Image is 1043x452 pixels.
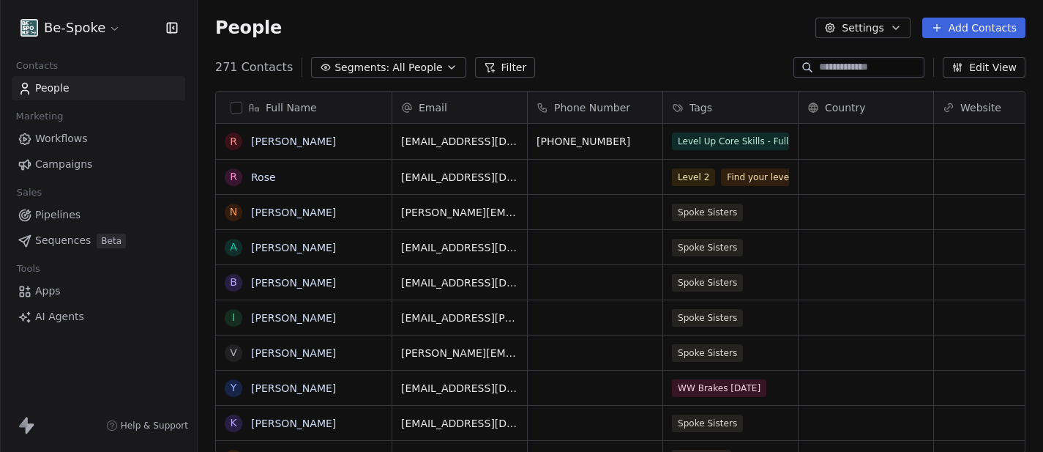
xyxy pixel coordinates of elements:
a: [PERSON_NAME] [251,418,336,429]
span: Country [825,100,866,115]
div: Full Name [216,92,392,123]
button: Settings [815,18,910,38]
span: Website [960,100,1001,115]
div: A [230,240,237,255]
span: Contacts [10,55,64,77]
a: AI Agents [12,305,185,329]
span: WW Brakes [DATE] [672,379,766,397]
div: I [232,310,235,325]
span: Tags [689,100,712,115]
span: Workflows [35,131,88,147]
span: [EMAIL_ADDRESS][DOMAIN_NAME] [401,275,518,290]
span: Spoke Sisters [672,309,743,327]
span: Apps [35,284,61,299]
span: Spoke Sisters [672,274,743,292]
a: Apps [12,279,185,303]
span: Level Up Core Skills - Full Program [672,133,789,150]
span: Spoke Sisters [672,204,743,221]
button: Add Contacts [922,18,1025,38]
a: SequencesBeta [12,229,185,253]
a: [PERSON_NAME] [251,382,336,394]
a: [PERSON_NAME] [251,136,336,147]
span: Marketing [10,105,70,127]
div: R [230,169,237,185]
span: [PERSON_NAME][EMAIL_ADDRESS][DOMAIN_NAME] [401,346,518,360]
span: Beta [97,234,126,248]
span: Phone Number [554,100,630,115]
span: [EMAIL_ADDRESS][PERSON_NAME][DOMAIN_NAME] [401,311,518,325]
a: [PERSON_NAME] [251,207,336,218]
div: R [230,134,237,149]
span: [EMAIL_ADDRESS][DOMAIN_NAME] [401,416,518,431]
span: Spoke Sisters [672,415,743,432]
div: Country [799,92,933,123]
span: Spoke Sisters [672,344,743,362]
span: People [35,81,70,96]
span: [EMAIL_ADDRESS][DOMAIN_NAME] [401,134,518,149]
span: Email [419,100,447,115]
span: All People [392,60,442,75]
span: Full Name [266,100,317,115]
span: AI Agents [35,309,84,325]
a: [PERSON_NAME] [251,277,336,289]
button: Edit View [943,57,1025,78]
span: Tools [10,258,46,280]
span: [EMAIL_ADDRESS][DOMAIN_NAME] [401,170,518,185]
a: Rose [251,171,276,183]
a: Campaigns [12,152,185,177]
span: Help & Support [121,420,188,431]
span: [EMAIL_ADDRESS][DOMAIN_NAME] [401,240,518,255]
img: Facebook%20profile%20picture.png [20,19,38,37]
a: Workflows [12,127,185,151]
a: [PERSON_NAME] [251,312,336,324]
div: Tags [663,92,798,123]
span: Pipelines [35,207,81,223]
button: Filter [475,57,536,78]
a: [PERSON_NAME] [251,242,336,253]
span: Find your level form [721,168,820,186]
div: Email [392,92,527,123]
a: Pipelines [12,203,185,227]
div: Phone Number [528,92,662,123]
div: Y [231,380,237,396]
span: [PERSON_NAME][EMAIL_ADDRESS][PERSON_NAME][DOMAIN_NAME] [401,205,518,220]
button: Be-Spoke [18,15,124,40]
span: Segments: [334,60,389,75]
div: N [230,204,237,220]
span: Level 2 [672,168,715,186]
a: People [12,76,185,100]
a: Help & Support [106,420,188,431]
a: [PERSON_NAME] [251,347,336,359]
span: 271 Contacts [215,59,293,76]
span: Sequences [35,233,91,248]
div: K [230,415,236,431]
span: People [215,17,282,39]
span: Spoke Sisters [672,239,743,256]
div: V [230,345,237,360]
span: Sales [10,182,48,204]
span: [PHONE_NUMBER] [537,134,654,149]
span: [EMAIL_ADDRESS][DOMAIN_NAME] [401,381,518,396]
div: B [230,275,237,290]
span: Campaigns [35,157,92,172]
span: Be-Spoke [44,18,105,37]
